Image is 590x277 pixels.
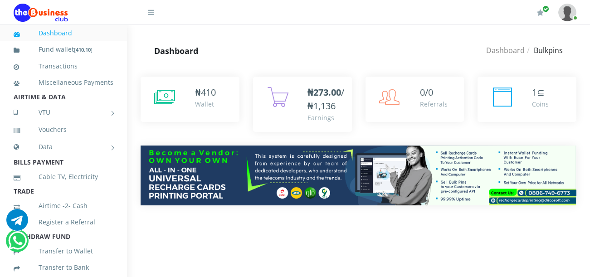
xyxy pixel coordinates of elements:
[307,86,344,112] span: /₦1,136
[14,166,113,187] a: Cable TV, Electricity
[14,72,113,93] a: Miscellaneous Payments
[195,99,216,109] div: Wallet
[486,45,525,55] a: Dashboard
[8,237,27,252] a: Chat for support
[201,86,216,98] span: 410
[141,146,576,205] img: multitenant_rcp.png
[195,86,216,99] div: ₦
[14,119,113,140] a: Vouchers
[14,23,113,44] a: Dashboard
[420,99,448,109] div: Referrals
[542,5,549,12] span: Renew/Upgrade Subscription
[14,195,113,216] a: Airtime -2- Cash
[532,86,549,99] div: ⊆
[14,4,68,22] img: Logo
[420,86,433,98] span: 0/0
[14,56,113,77] a: Transactions
[558,4,576,21] img: User
[14,136,113,158] a: Data
[76,46,91,53] b: 410.10
[154,45,198,56] strong: Dashboard
[307,86,341,98] b: ₦273.00
[525,45,563,56] li: Bulkpins
[14,241,113,262] a: Transfer to Wallet
[14,212,113,233] a: Register a Referral
[6,216,28,231] a: Chat for support
[14,101,113,124] a: VTU
[307,113,344,122] div: Earnings
[532,86,537,98] span: 1
[366,77,464,122] a: 0/0 Referrals
[74,46,93,53] small: [ ]
[537,9,544,16] i: Renew/Upgrade Subscription
[532,99,549,109] div: Coins
[141,77,239,122] a: ₦410 Wallet
[253,77,352,132] a: ₦273.00/₦1,136 Earnings
[14,39,113,60] a: Fund wallet[410.10]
